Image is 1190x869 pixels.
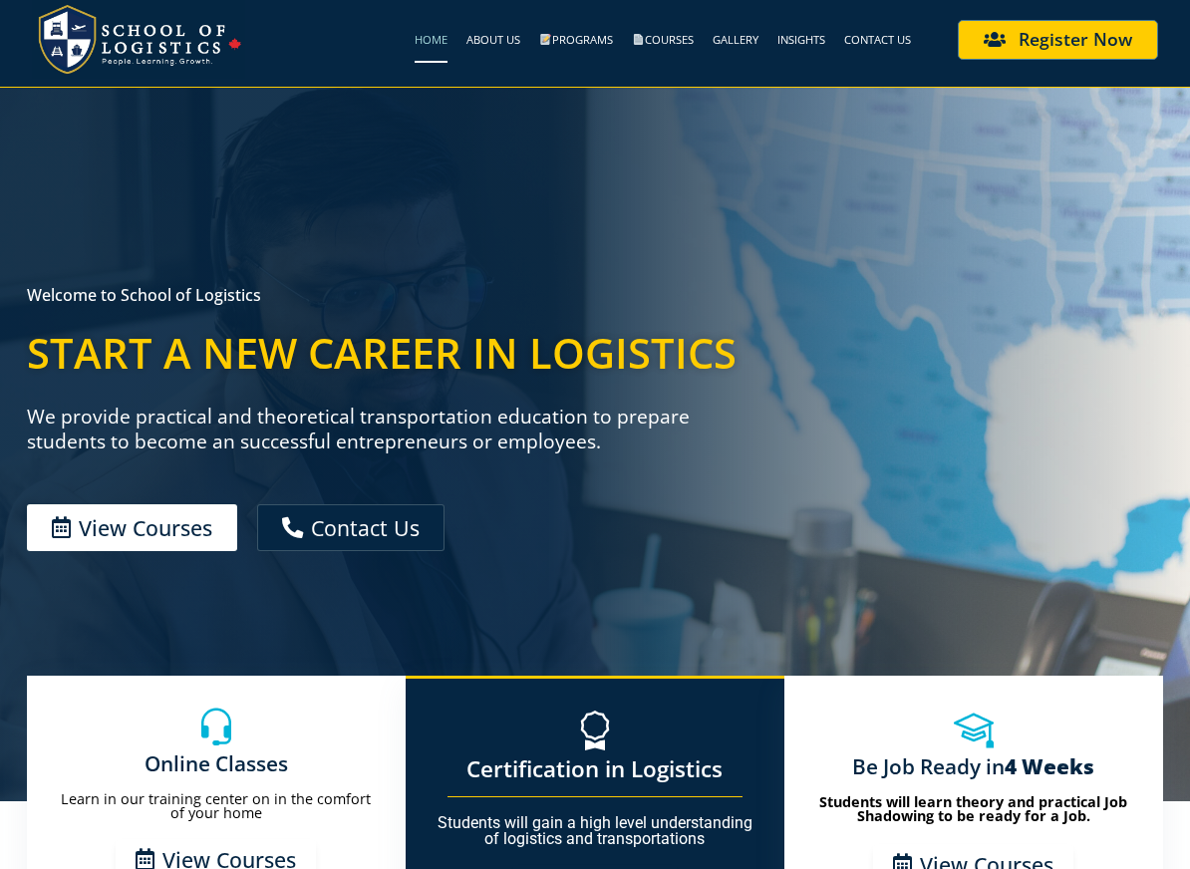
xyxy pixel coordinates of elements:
div: We provide practical and theoretical transportation education to prepare students to become an su... [27,405,726,454]
div: Learn in our training center on in the comfort of your home [59,792,374,821]
h4: Be Job Ready in [816,756,1131,777]
a: Contact Us [257,504,445,551]
span: Contact Us [311,517,420,538]
a: Insights [777,17,825,63]
a: View Courses [27,504,237,551]
h1: Start a new career in Logistics [27,333,765,375]
h4: Online Classes [59,753,374,774]
div: Students will gain a high level understanding of logistics and transportations [438,815,752,847]
h6: Welcome to School of Logistics [27,287,765,303]
a: Contact Us [844,17,911,63]
u: 4 Weeks [1005,752,1094,780]
a: Home [415,17,447,63]
nav: Menu [245,17,911,63]
span: View Courses [79,517,212,538]
span: Register Now [1019,31,1132,49]
a: Courses [632,17,694,63]
div: Students will learn theory and practical Job Shadowing to be ready for a Job. [816,795,1131,824]
a: About Us [466,17,520,63]
a: Register Now [958,20,1158,60]
a: Programs [539,17,613,63]
h4: Certification in Logistics [447,758,743,780]
img: 📄 [633,34,644,45]
img: 📝 [540,34,551,45]
a: Gallery [713,17,758,63]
